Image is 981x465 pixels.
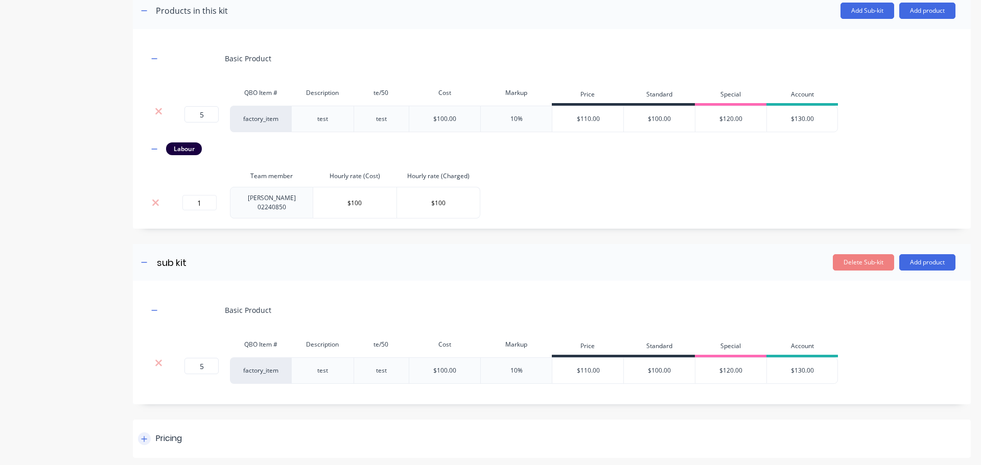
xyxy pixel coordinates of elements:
div: Price [552,337,623,357]
div: test [356,112,407,126]
div: test [297,364,348,377]
div: Markup [480,334,552,355]
input: $0.0000 [397,195,480,210]
div: test [297,112,348,126]
div: $120.00 [695,358,766,383]
div: Description [291,334,354,355]
div: te/50 [354,334,409,355]
div: test [356,364,407,377]
div: Special [695,337,766,357]
div: Price [552,85,623,106]
input: ? [184,106,219,123]
div: Labour [166,142,202,155]
div: $120.00 [695,106,766,132]
div: te/50 [354,83,409,103]
div: $100.00 [624,106,695,132]
div: factory_item [230,357,291,384]
div: 10% [510,114,523,124]
th: Hourly rate (Cost) [313,165,396,187]
div: Products in this kit [156,5,228,17]
div: Basic Product [225,305,271,315]
div: Cost [409,83,480,103]
div: QBO Item # [230,334,291,355]
div: $110.00 [552,358,624,383]
div: $100.00 [433,366,456,375]
div: Markup [480,83,552,103]
div: Special [695,85,766,106]
div: Description [291,83,354,103]
th: Team member [230,165,313,187]
input: Enter sub-kit name [156,255,337,270]
div: factory_item [230,106,291,132]
div: Account [766,337,838,357]
div: $130.00 [767,358,837,383]
div: $100.00 [624,358,695,383]
input: ? [184,358,219,374]
div: QBO Item # [230,83,291,103]
div: 10% [510,366,523,375]
button: Delete Sub-kit [833,254,894,271]
div: Standard [623,337,695,357]
th: Hourly rate (Charged) [397,165,480,187]
div: $130.00 [767,106,837,132]
button: Add product [899,3,955,19]
div: $100.00 [433,114,456,124]
div: Basic Product [225,53,271,64]
div: Pricing [156,432,182,445]
button: Add Sub-kit [840,3,894,19]
div: Account [766,85,838,106]
input: $0.0000 [313,195,396,210]
td: [PERSON_NAME] 02240850 [230,187,313,218]
div: Cost [409,334,480,355]
input: 0 [182,195,217,210]
div: $110.00 [552,106,624,132]
button: Add product [899,254,955,271]
div: Standard [623,85,695,106]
